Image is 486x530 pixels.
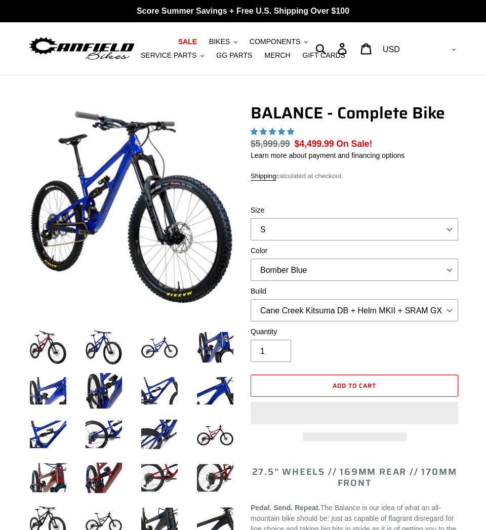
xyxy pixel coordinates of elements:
img: Load image into Gallery viewer, BALANCE - Complete Bike [28,458,68,498]
img: Load image into Gallery viewer, BALANCE - Complete Bike [195,414,235,455]
span: MERCH [264,51,290,60]
b: Pedal. Send. Repeat. [251,504,320,512]
img: Load image into Gallery viewer, BALANCE - Complete Bike [195,371,235,411]
img: Load image into Gallery viewer, BALANCE - Complete Bike [139,371,180,411]
button: Add to cart [251,375,458,397]
span: SALE [178,37,197,46]
h2: 27.5" WHEELS // 169MM REAR // 170MM FRONT [251,467,458,488]
a: GIFT CARDS [298,49,351,62]
label: Color [251,246,458,256]
span: COMPONENTS [250,37,300,46]
img: Load image into Gallery viewer, BALANCE - Complete Bike [84,371,124,411]
s: $5,999.99 [251,139,290,149]
img: Load image into Gallery viewer, BALANCE - Complete Bike [139,458,180,498]
img: BALANCE - Complete Bike [30,105,233,309]
img: Load image into Gallery viewer, BALANCE - Complete Bike [28,371,68,411]
img: Load image into Gallery viewer, BALANCE - Complete Bike [28,327,68,368]
a: Shipping [251,172,276,181]
span: Add to cart [333,381,376,390]
button: COMPONENTS [245,35,313,49]
span: 5.00 stars [251,128,296,136]
img: Load image into Gallery viewer, BALANCE - Complete Bike [195,458,235,498]
span: $4,499.99 [295,139,334,149]
label: Quantity [251,327,458,337]
img: Load image into Gallery viewer, BALANCE - Complete Bike [84,458,124,498]
img: Load image into Gallery viewer, BALANCE - Complete Bike [84,414,124,455]
label: Build [251,286,458,297]
a: Learn more about payment and financing options [251,151,404,159]
img: Load image into Gallery viewer, BALANCE - Complete Bike [28,414,68,455]
button: BIKES [204,35,242,49]
span: BIKES [209,37,230,46]
img: Load image into Gallery viewer, BALANCE - Complete Bike [84,327,124,368]
span: GG PARTS [216,51,252,60]
h1: BALANCE - Complete Bike [251,103,458,123]
img: Canfield Bikes [28,35,136,62]
span: GIFT CARDS [303,51,346,60]
span: On Sale! [336,137,372,150]
img: Load image into Gallery viewer, BALANCE - Complete Bike [139,327,180,368]
a: SALE [173,35,202,49]
div: calculated at checkout. [251,171,458,181]
a: MERCH [259,49,295,62]
button: SERVICE PARTS [136,49,209,62]
a: GG PARTS [211,49,257,62]
span: SERVICE PARTS [141,51,196,60]
label: Size [251,205,458,216]
img: Load image into Gallery viewer, BALANCE - Complete Bike [195,327,235,368]
img: Load image into Gallery viewer, BALANCE - Complete Bike [139,414,180,455]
